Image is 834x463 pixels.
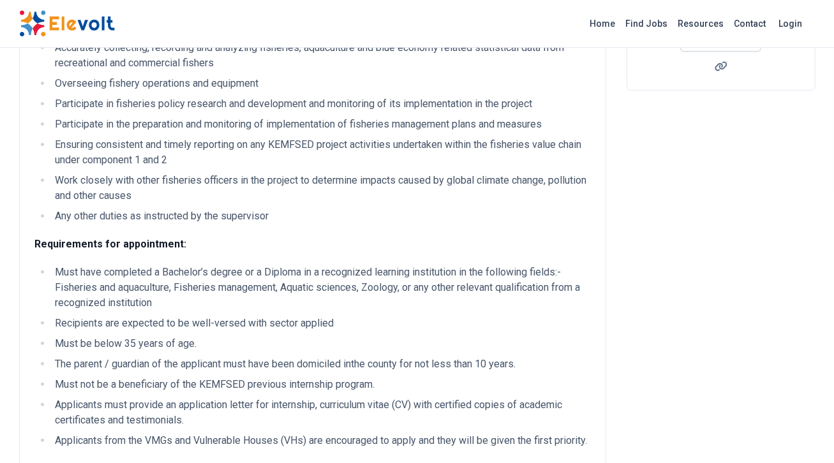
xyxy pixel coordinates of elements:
div: Chatwidget [770,402,834,463]
li: Must be below 35 years of age. [52,336,590,351]
li: Ensuring consistent and timely reporting on any KEMFSED project activities undertaken within the ... [52,137,590,168]
img: Elevolt [19,10,115,37]
li: Applicants must provide an application letter for internship, curriculum vitae (CV) with certifie... [52,397,590,428]
iframe: Chat Widget [770,402,834,463]
li: Recipients are expected to be well-versed with sector applied [52,316,590,331]
li: Work closely with other fisheries officers in the project to determine impacts caused by global c... [52,173,590,203]
li: Must not be a beneficiary of the KEMFSED previous internship program. [52,377,590,392]
li: Overseeing fishery operations and equipment [52,76,590,91]
a: Resources [673,13,729,34]
a: Contact [729,13,771,34]
a: Login [771,11,810,36]
li: The parent / guardian of the applicant must have been domiciled inthe county for not less than 10... [52,356,590,372]
li: Any other duties as instructed by the supervisor [52,209,590,224]
li: Participate in the preparation and monitoring of implementation of fisheries management plans and... [52,117,590,132]
a: Find Jobs [621,13,673,34]
li: Applicants from the VMGs and Vulnerable Houses (VHs) are encouraged to apply and they will be giv... [52,433,590,448]
strong: Requirements for appointment: [35,238,187,250]
li: Accurately collecting, recording and analyzing fisheries, aquaculture and blue economy related st... [52,40,590,71]
li: Must have completed a Bachelor’s degree or a Diploma in a recognized learning institution in the ... [52,265,590,311]
li: Participate in fisheries policy research and development and monitoring of its implementation in ... [52,96,590,112]
a: Home [585,13,621,34]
